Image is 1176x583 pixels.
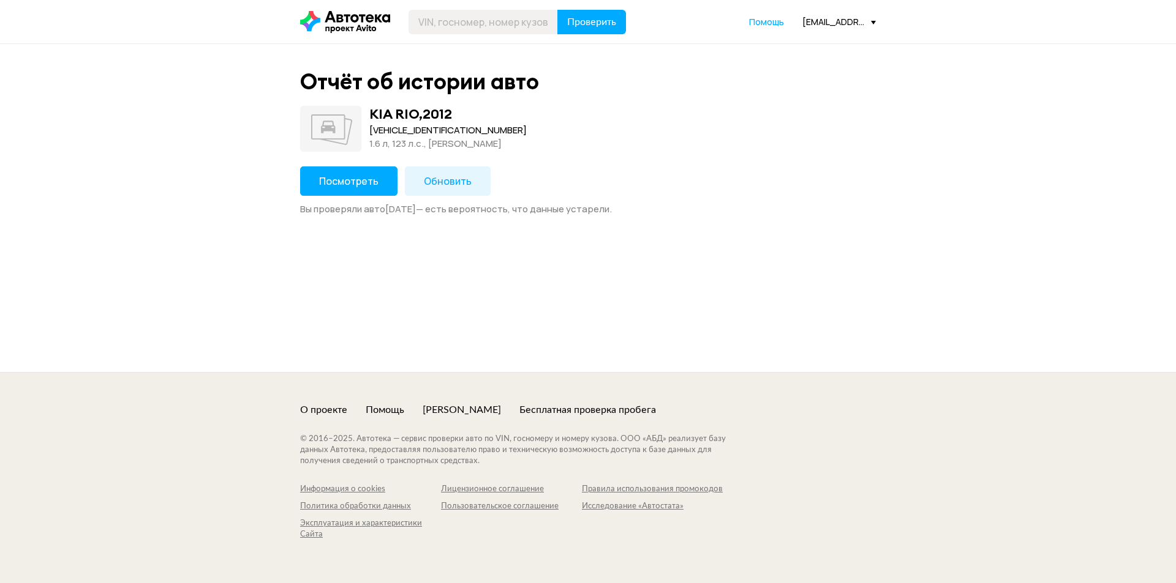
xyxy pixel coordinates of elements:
[441,501,582,512] a: Пользовательское соглашение
[424,174,472,188] span: Обновить
[749,16,784,28] a: Помощь
[519,403,656,417] a: Бесплатная проверка пробега
[369,124,527,137] div: [VEHICLE_IDENTIFICATION_NUMBER]
[300,203,876,215] div: Вы проверяли авто [DATE] — есть вероятность, что данные устарели.
[300,166,398,196] button: Посмотреть
[300,403,347,417] a: О проекте
[369,137,527,150] div: 1.6 л, 123 л.c., [PERSON_NAME]
[582,501,723,512] a: Исследование «Автостата»
[567,17,616,27] span: Проверить
[582,484,723,495] a: Правила использования промокодов
[441,484,582,495] a: Лицензионное соглашение
[405,166,491,196] button: Обновить
[300,501,441,512] a: Политика обработки данных
[300,484,441,495] a: Информация о cookies
[369,106,452,122] div: KIA RIO , 2012
[409,10,558,34] input: VIN, госномер, номер кузова
[300,518,441,540] a: Эксплуатация и характеристики Сайта
[423,403,501,417] a: [PERSON_NAME]
[300,69,539,95] div: Отчёт об истории авто
[319,174,379,188] span: Посмотреть
[300,434,750,467] div: © 2016– 2025 . Автотека — сервис проверки авто по VIN, госномеру и номеру кузова. ООО «АБД» реали...
[557,10,626,34] button: Проверить
[802,16,876,28] div: [EMAIL_ADDRESS][DOMAIN_NAME]
[366,403,404,417] a: Помощь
